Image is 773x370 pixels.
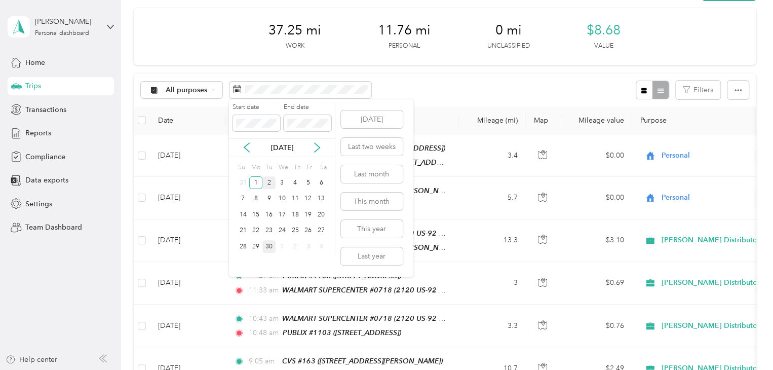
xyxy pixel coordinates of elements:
[6,354,57,365] button: Help center
[378,22,431,39] span: 11.76 mi
[166,87,208,94] span: All purposes
[341,247,403,265] button: Last year
[249,208,262,221] div: 15
[459,305,526,347] td: 3.3
[249,176,262,189] div: 1
[526,106,561,134] th: Map
[276,225,289,237] div: 24
[276,208,289,221] div: 17
[662,235,762,246] span: [PERSON_NAME] Distributors
[301,240,315,253] div: 3
[248,285,277,296] span: 11:33 am
[277,161,289,175] div: We
[25,81,41,91] span: Trips
[292,161,301,175] div: Th
[25,152,65,162] span: Compliance
[301,225,315,237] div: 26
[249,193,262,205] div: 8
[249,240,262,253] div: 29
[25,104,66,115] span: Transactions
[662,192,754,203] span: Personal
[341,165,403,183] button: Last month
[248,356,277,367] span: 9:05 am
[262,193,276,205] div: 9
[289,208,302,221] div: 18
[284,103,331,112] label: End date
[35,16,98,27] div: [PERSON_NAME]
[676,81,720,99] button: Filters
[261,142,303,153] p: [DATE]
[389,42,420,51] p: Personal
[150,305,226,347] td: [DATE]
[315,193,328,205] div: 13
[150,134,226,177] td: [DATE]
[487,42,530,51] p: Unclassified
[662,277,762,288] span: [PERSON_NAME] Distributors
[150,177,226,219] td: [DATE]
[282,229,597,238] span: WALMART SUPERCENTER #0718 (2120 US-92 W, [GEOGRAPHIC_DATA], [GEOGRAPHIC_DATA])
[301,208,315,221] div: 19
[237,240,250,253] div: 28
[315,176,328,189] div: 6
[289,176,302,189] div: 4
[248,313,277,324] span: 10:43 am
[341,220,403,238] button: This year
[233,103,280,112] label: Start date
[283,272,401,280] span: PUBLIX #1103 ([STREET_ADDRESS])
[561,177,632,219] td: $0.00
[459,106,526,134] th: Mileage (mi)
[237,161,246,175] div: Su
[561,262,632,305] td: $0.69
[237,176,250,189] div: 31
[459,134,526,177] td: 3.4
[594,42,613,51] p: Value
[250,161,261,175] div: Mo
[301,176,315,189] div: 5
[341,110,403,128] button: [DATE]
[276,193,289,205] div: 10
[237,208,250,221] div: 14
[305,161,315,175] div: Fr
[25,128,51,138] span: Reports
[262,208,276,221] div: 16
[662,150,754,161] span: Personal
[268,22,321,39] span: 37.25 mi
[495,22,522,39] span: 0 mi
[341,138,403,156] button: Last two weeks
[459,219,526,262] td: 13.3
[561,134,632,177] td: $0.00
[276,240,289,253] div: 1
[282,286,597,294] span: WALMART SUPERCENTER #0718 (2120 US-92 W, [GEOGRAPHIC_DATA], [GEOGRAPHIC_DATA])
[25,222,82,233] span: Team Dashboard
[286,42,304,51] p: Work
[561,106,632,134] th: Mileage value
[249,225,262,237] div: 22
[289,240,302,253] div: 2
[35,30,89,36] div: Personal dashboard
[276,176,289,189] div: 3
[289,225,302,237] div: 25
[237,225,250,237] div: 21
[561,219,632,262] td: $3.10
[150,106,226,134] th: Date
[283,328,401,337] span: PUBLIX #1103 ([STREET_ADDRESS])
[341,193,403,210] button: This month
[459,177,526,219] td: 5.7
[587,22,621,39] span: $8.68
[262,225,276,237] div: 23
[248,327,278,339] span: 10:48 am
[459,262,526,305] td: 3
[716,313,773,370] iframe: Everlance-gr Chat Button Frame
[150,219,226,262] td: [DATE]
[262,240,276,253] div: 30
[262,176,276,189] div: 2
[289,193,302,205] div: 11
[25,175,68,186] span: Data exports
[25,199,52,209] span: Settings
[662,320,762,331] span: [PERSON_NAME] Distributors
[226,106,459,134] th: Locations
[301,193,315,205] div: 12
[282,314,597,323] span: WALMART SUPERCENTER #0718 (2120 US-92 W, [GEOGRAPHIC_DATA], [GEOGRAPHIC_DATA])
[315,240,328,253] div: 4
